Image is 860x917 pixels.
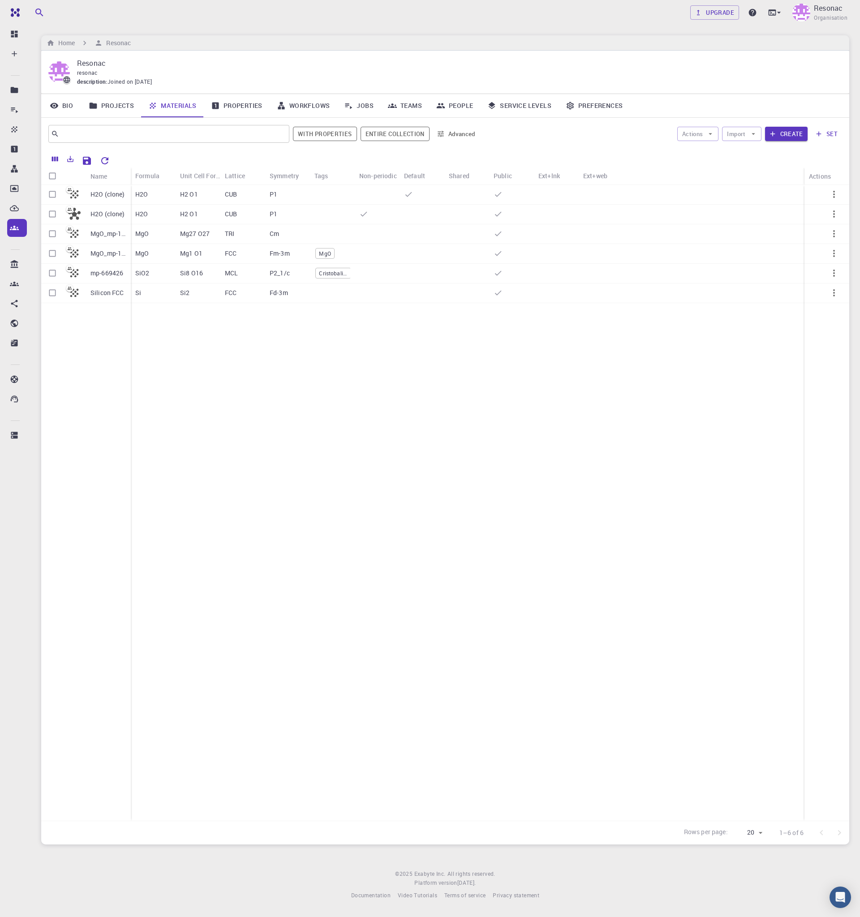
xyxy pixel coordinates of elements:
[722,127,761,141] button: Import
[225,269,238,278] p: MCL
[433,127,480,141] button: Advanced
[444,167,489,184] div: Shared
[77,69,98,76] span: resonac
[265,167,310,184] div: Symmetry
[489,167,534,184] div: Public
[220,167,265,184] div: Lattice
[180,249,202,258] p: Mg1 O1
[414,870,446,878] a: Exabyte Inc.
[449,167,469,184] div: Shared
[180,190,198,199] p: H2 O1
[731,826,765,839] div: 20
[457,879,476,886] span: [DATE] .
[270,190,277,199] p: P1
[90,229,126,238] p: MgO_mp-1265_computed - supercell [[3,0,0],[0,3,0],[0,0,3]]
[135,249,149,258] p: MgO
[103,38,131,48] h6: Resonac
[96,152,114,170] button: Reset Explorer Settings
[270,249,290,258] p: Fm-3m
[135,167,159,184] div: Formula
[270,210,277,219] p: P1
[180,269,203,278] p: Si8 O16
[395,870,414,878] span: © 2025
[204,94,270,117] a: Properties
[414,878,457,887] span: Platform version
[444,891,486,899] span: Terms of service
[180,229,210,238] p: Mg27 O27
[314,167,328,184] div: Tags
[47,152,63,166] button: Columns
[830,887,851,908] div: Open Intercom Messenger
[538,167,560,184] div: Ext+lnk
[381,94,429,117] a: Teams
[779,828,804,837] p: 1–6 of 6
[316,270,351,277] span: Cristobalite-II
[135,210,148,219] p: H2O
[7,8,20,17] img: logo
[398,891,437,899] span: Video Tutorials
[404,167,425,184] div: Default
[361,127,430,141] button: Entire collection
[90,167,107,185] div: Name
[337,94,381,117] a: Jobs
[494,167,512,184] div: Public
[135,190,148,199] p: H2O
[225,288,236,297] p: FCC
[64,167,86,185] div: Icon
[135,269,150,278] p: SiO2
[534,167,579,184] div: Ext+lnk
[310,167,355,184] div: Tags
[359,167,397,184] div: Non-periodic
[41,94,82,117] a: Bio
[351,891,391,900] a: Documentation
[414,870,446,877] span: Exabyte Inc.
[429,94,480,117] a: People
[809,167,831,185] div: Actions
[457,878,476,887] a: [DATE].
[225,190,237,199] p: CUB
[493,891,539,899] span: Privacy statement
[45,38,133,48] nav: breadcrumb
[690,5,739,20] a: Upgrade
[444,891,486,900] a: Terms of service
[90,269,123,278] p: mp-669426
[90,288,124,297] p: Silicon FCC
[63,152,78,166] button: Export
[270,269,290,278] p: P2_1/c
[579,167,623,184] div: Ext+web
[180,288,189,297] p: Si2
[293,127,357,141] span: Show only materials with calculated properties
[77,58,835,69] p: Resonac
[270,229,279,238] p: Cm
[180,210,198,219] p: H2 O1
[90,190,125,199] p: H2O (clone)
[107,77,152,86] span: Joined on [DATE]
[135,229,149,238] p: MgO
[811,127,842,141] button: set
[270,94,337,117] a: Workflows
[90,210,125,219] p: H2O (clone)
[293,127,357,141] button: With properties
[583,167,607,184] div: Ext+web
[351,891,391,899] span: Documentation
[141,94,204,117] a: Materials
[180,167,220,184] div: Unit Cell Formula
[225,210,237,219] p: CUB
[792,4,810,21] img: Resonac
[559,94,630,117] a: Preferences
[135,288,141,297] p: Si
[77,77,107,86] span: description :
[225,249,236,258] p: FCC
[447,870,495,878] span: All rights reserved.
[804,167,849,185] div: Actions
[176,167,220,184] div: Unit Cell Formula
[86,167,131,185] div: Name
[78,152,96,170] button: Save Explorer Settings
[400,167,444,184] div: Default
[814,3,843,13] p: Resonac
[90,249,126,258] p: MgO_mp-1265_computed
[765,127,808,141] button: Create
[131,167,176,184] div: Formula
[684,827,728,838] p: Rows per page:
[225,167,245,184] div: Lattice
